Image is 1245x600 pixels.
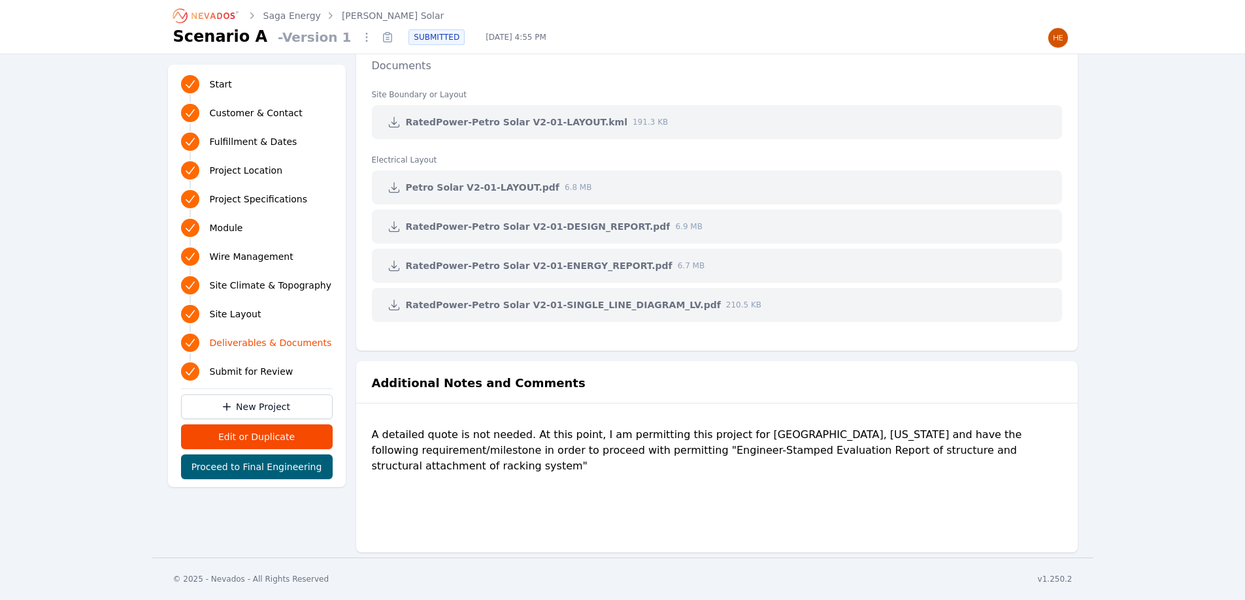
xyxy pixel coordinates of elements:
span: RatedPower-Petro Solar V2-01-SINGLE_LINE_DIAGRAM_LV.pdf [406,298,721,311]
span: Submit for Review [210,365,293,378]
span: Petro Solar V2-01-LAYOUT.pdf [406,181,559,194]
a: Saga Energy [263,9,321,22]
span: 6.9 MB [675,221,702,232]
img: Henar Luque [1048,27,1069,48]
div: v1.250.2 [1038,574,1072,584]
label: Documents [356,59,447,72]
span: Site Layout [210,308,261,321]
button: Proceed to Final Engineering [181,454,333,479]
div: SUBMITTED [408,29,465,45]
span: Site Climate & Topography [210,279,331,292]
span: Start [210,78,232,91]
span: Fulfillment & Dates [210,135,297,148]
a: [PERSON_NAME] Solar [342,9,444,22]
nav: Breadcrumb [173,5,444,26]
span: Module [210,221,243,234]
span: Customer & Contact [210,106,303,119]
span: Project Specifications [210,193,308,206]
div: © 2025 - Nevados - All Rights Reserved [173,574,329,584]
span: 210.5 KB [726,300,761,310]
dt: Electrical Layout [372,144,1062,165]
span: RatedPower-Petro Solar V2-01-DESIGN_REPORT.pdf [406,220,671,233]
button: Edit or Duplicate [181,424,333,449]
dt: Site Boundary or Layout [372,79,1062,100]
span: [DATE] 4:55 PM [475,32,557,42]
h1: Scenario A [173,26,268,47]
span: 6.8 MB [565,182,591,193]
span: Deliverables & Documents [210,336,332,349]
nav: Progress [181,72,333,383]
a: New Project [181,394,333,419]
span: 191.3 KB [633,117,668,127]
span: - Version 1 [273,28,356,46]
span: RatedPower-Petro Solar V2-01-ENERGY_REPORT.pdf [406,259,672,272]
span: Wire Management [210,250,293,263]
span: 6.7 MB [678,261,705,271]
span: RatedPower-Petro Solar V2-01-LAYOUT.kml [406,116,627,129]
div: A detailed quote is not needed. At this point, I am permitting this project for [GEOGRAPHIC_DATA]... [372,427,1062,531]
span: Project Location [210,164,283,177]
h2: Additional Notes and Comments [372,374,586,392]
